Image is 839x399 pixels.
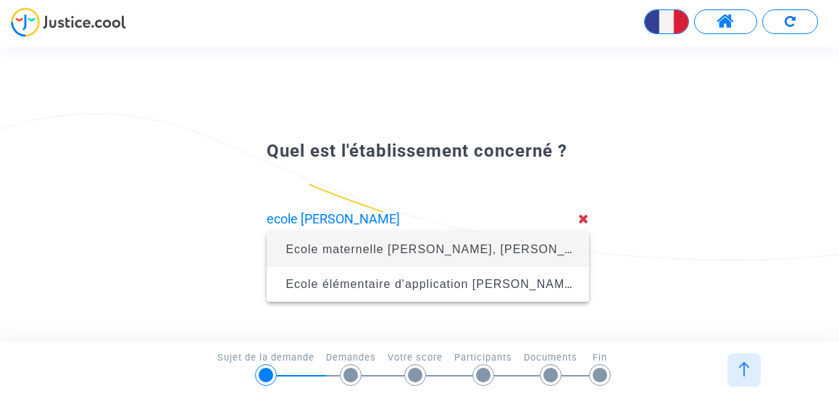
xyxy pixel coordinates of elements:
[785,16,796,27] img: Recommencer le formulaire
[285,243,639,255] span: Ecole maternelle [PERSON_NAME], [PERSON_NAME] (093)
[694,9,757,34] button: Accéder à mon espace utilisateur
[11,7,126,37] img: jc-logo.svg
[644,9,689,34] button: Changer la langue
[285,278,695,290] span: Ecole élémentaire d'application [PERSON_NAME], Livry-Gargan (093)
